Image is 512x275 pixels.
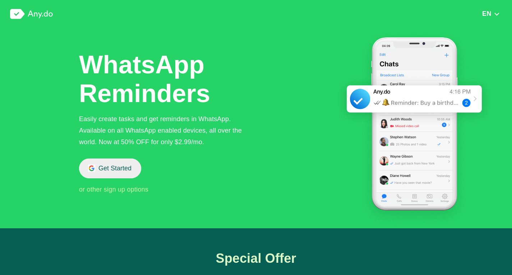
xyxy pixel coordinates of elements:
span: EN [482,10,492,17]
div: Easily create tasks and get reminders in WhatsApp. Available on all WhatsApp enabled devices, all... [79,113,254,148]
h1: WhatsApp Reminders [79,50,212,108]
img: down [494,12,500,17]
span: or other sign up options [79,186,148,193]
button: Get Started [79,159,141,178]
img: logo [10,9,53,19]
h1: Special Offer [200,251,312,266]
img: WhatsApp Tasks & Reminders [337,28,492,228]
button: EN [480,10,502,18]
